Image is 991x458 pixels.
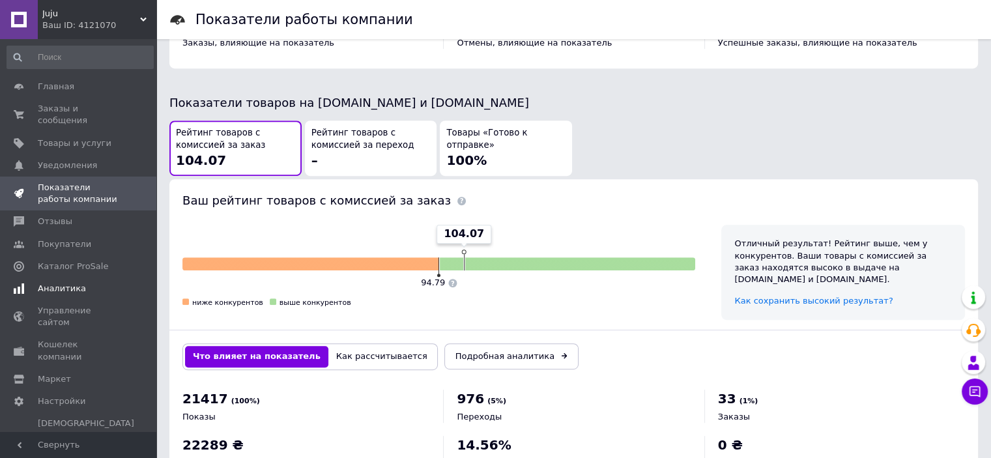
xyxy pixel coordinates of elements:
div: Ваш ID: 4121070 [42,20,156,31]
span: Каталог ProSale [38,261,108,272]
span: 104.07 [444,227,484,241]
span: Рейтинг товаров с комиссией за заказ [176,127,295,151]
span: Переходы [457,412,502,422]
span: Уведомления [38,160,97,171]
span: Показы [182,412,216,422]
span: 976 [457,391,484,407]
span: Настройки [38,395,85,407]
span: Товары и услуги [38,137,111,149]
span: Показатели товаров на [DOMAIN_NAME] и [DOMAIN_NAME] [169,96,529,109]
span: – [311,152,318,168]
input: Поиск [7,46,154,69]
span: 21417 [182,391,228,407]
span: Покупатели [38,238,91,250]
span: Рейтинг товаров с комиссией за переход [311,127,431,151]
span: Отзывы [38,216,72,227]
button: Рейтинг товаров с комиссией за переход– [305,121,437,176]
span: 33 [718,391,736,407]
span: ниже конкурентов [192,298,263,307]
span: Заказы, влияющие на показатель [182,38,334,48]
span: выше конкурентов [280,298,351,307]
span: 104.07 [176,152,226,168]
span: Заказы [718,412,750,422]
span: (1%) [740,397,758,405]
span: Главная [38,81,74,93]
span: (5%) [487,397,506,405]
span: (100%) [231,397,260,405]
span: 100% [446,152,487,168]
span: Успешные заказы, влияющие на показатель [718,38,917,48]
span: Маркет [38,373,71,385]
span: 22289 ₴ [182,437,244,453]
button: Чат с покупателем [962,379,988,405]
h1: Показатели работы компании [195,12,413,27]
span: Показатели работы компании [38,182,121,205]
a: Подробная аналитика [444,343,579,369]
span: Отмены, влияющие на показатель [457,38,612,48]
span: Аналитика [38,283,86,294]
span: Управление сайтом [38,305,121,328]
button: Что влияет на показатель [185,346,328,367]
span: Кошелек компании [38,339,121,362]
button: Товары «Готово к отправке»100% [440,121,572,176]
span: 0 ₴ [718,437,743,453]
span: Заказы и сообщения [38,103,121,126]
span: Juju [42,8,140,20]
button: Рейтинг товаров с комиссией за заказ104.07 [169,121,302,176]
span: Товары «Готово к отправке» [446,127,566,151]
button: Как рассчитывается [328,346,435,367]
span: 94.79 [421,278,445,287]
div: Отличный результат! Рейтинг выше, чем у конкурентов. Ваши товары с комиссией за заказ находятся в... [734,238,952,285]
span: Ваш рейтинг товаров с комиссией за заказ [182,193,451,207]
span: 14.56% [457,437,511,453]
a: Как сохранить высокий результат? [734,296,893,306]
